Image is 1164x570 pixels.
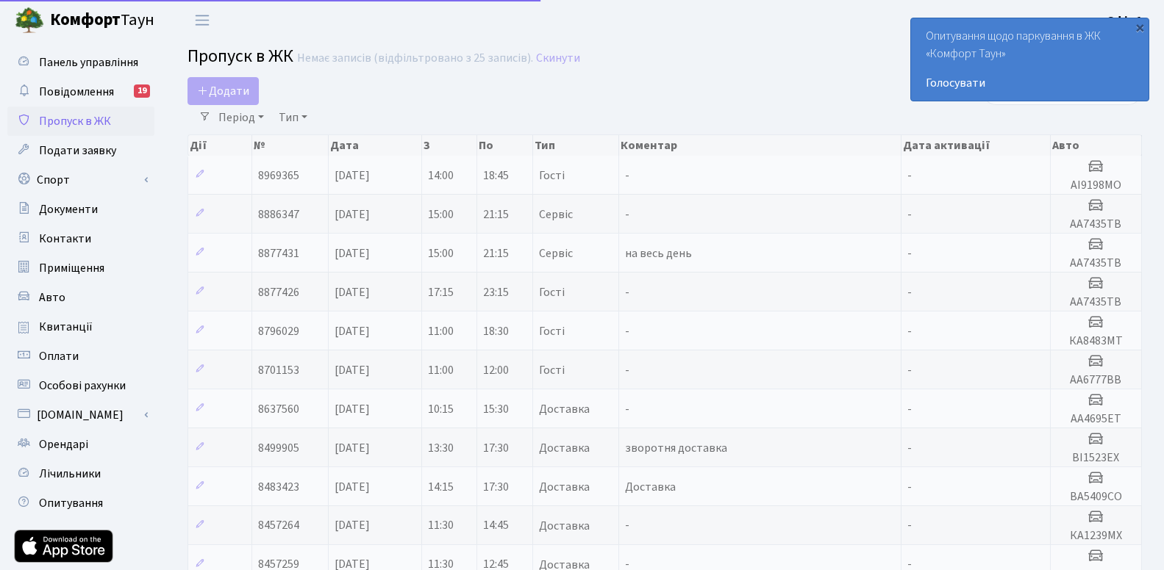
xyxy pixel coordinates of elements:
span: 8457264 [258,518,299,534]
a: Додати [188,77,259,105]
span: Пропуск в ЖК [188,43,293,69]
span: - [907,284,912,300]
span: 17:30 [483,479,509,495]
span: 23:15 [483,284,509,300]
span: Опитування [39,495,103,511]
button: Переключити навігацію [184,8,221,32]
h5: КА1239МХ [1057,529,1135,543]
a: Орендарі [7,430,154,459]
span: - [907,167,912,184]
a: Пропуск в ЖК [7,107,154,136]
span: 8877431 [258,245,299,261]
span: Гості [539,286,565,298]
span: - [907,518,912,534]
span: Доставка [625,479,676,495]
span: Контакти [39,231,91,247]
span: - [907,245,912,261]
span: 14:45 [483,518,509,534]
a: Лічильники [7,459,154,488]
span: - [625,284,629,300]
th: Авто [1051,135,1142,156]
a: Панель управління [7,48,154,77]
span: 14:00 [428,167,454,184]
span: - [625,518,629,534]
span: Сервіс [539,248,573,259]
span: - [907,206,912,223]
span: [DATE] [335,362,370,378]
span: 17:15 [428,284,454,300]
h5: АА7435ТВ [1057,217,1135,231]
h5: АА7435ТВ [1057,256,1135,270]
span: - [907,479,912,495]
th: З [422,135,477,156]
span: 8796029 [258,323,299,339]
div: Немає записів (відфільтровано з 25 записів). [297,51,533,65]
span: Додати [197,83,249,99]
span: Оплати [39,348,79,364]
span: 21:15 [483,245,509,261]
a: Офіс 1. [1107,12,1146,29]
span: Пропуск в ЖК [39,113,111,129]
span: Гості [539,325,565,337]
a: Особові рахунки [7,371,154,400]
img: logo.png [15,6,44,35]
span: [DATE] [335,518,370,534]
span: 8877426 [258,284,299,300]
span: 8483423 [258,479,299,495]
a: Оплати [7,342,154,371]
span: на весь день [625,245,692,261]
div: Опитування щодо паркування в ЖК «Комфорт Таун» [911,18,1149,101]
span: - [625,323,629,339]
h5: АА6777ВВ [1057,373,1135,387]
span: [DATE] [335,323,370,339]
h5: ВІ1523ЕХ [1057,451,1135,465]
span: 8886347 [258,206,299,223]
th: Коментар [619,135,901,156]
span: 11:00 [428,362,454,378]
span: [DATE] [335,401,370,417]
a: Період [213,105,270,130]
a: Опитування [7,488,154,518]
span: Приміщення [39,260,104,276]
span: - [907,440,912,456]
span: 15:30 [483,401,509,417]
span: Авто [39,289,65,306]
span: Документи [39,201,98,217]
span: Панель управління [39,54,138,71]
span: Гості [539,364,565,376]
a: Авто [7,283,154,312]
span: 8499905 [258,440,299,456]
a: Скинути [536,51,580,65]
a: Повідомлення19 [7,77,154,107]
h5: АА7435ТВ [1057,295,1135,309]
span: [DATE] [335,245,370,261]
div: 19 [134,84,150,98]
span: - [625,206,629,223]
span: зворотня доставка [625,440,727,456]
span: Доставка [539,442,590,454]
span: 10:15 [428,401,454,417]
a: Тип [273,105,313,130]
span: [DATE] [335,284,370,300]
span: Сервіс [539,209,573,220]
a: Контакти [7,224,154,253]
span: Лічильники [39,466,101,482]
span: 15:00 [428,206,454,223]
span: - [907,323,912,339]
span: Гості [539,170,565,181]
span: Особові рахунки [39,378,126,394]
span: 11:00 [428,323,454,339]
th: Дії [188,135,252,156]
a: Голосувати [926,74,1134,92]
th: Тип [533,135,620,156]
th: Дата активації [901,135,1051,156]
h5: КА8483МТ [1057,334,1135,348]
h5: АІ9198МО [1057,178,1135,192]
span: [DATE] [335,167,370,184]
span: 18:30 [483,323,509,339]
span: Орендарі [39,436,88,452]
span: 8637560 [258,401,299,417]
a: Спорт [7,165,154,195]
span: Повідомлення [39,84,114,100]
span: 15:00 [428,245,454,261]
